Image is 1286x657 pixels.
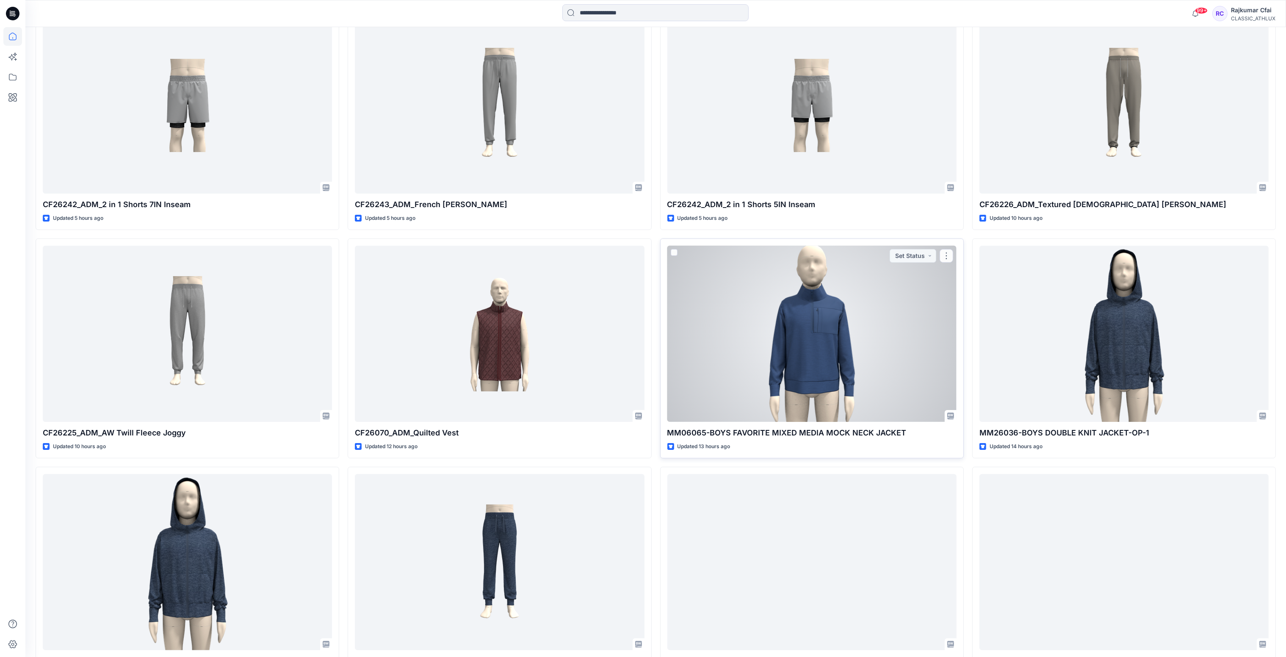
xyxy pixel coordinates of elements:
[43,474,332,651] a: MM26036-BOYS DOUBLE KNIT JACKET-OP-2
[979,427,1269,439] p: MM26036-BOYS DOUBLE KNIT JACKET-OP-1
[355,17,644,194] a: CF26243_ADM_French Terry Jogger
[979,246,1269,422] a: MM26036-BOYS DOUBLE KNIT JACKET-OP-1
[1231,5,1275,15] div: Rajkumar Cfai
[1212,6,1228,21] div: RC
[365,442,418,451] p: Updated 12 hours ago
[365,214,415,223] p: Updated 5 hours ago
[355,199,644,211] p: CF26243_ADM_French [PERSON_NAME]
[667,474,957,651] a: MM25811_ADM_BOYS KINETIC KNIT JOGGER
[43,427,332,439] p: CF26225_ADM_AW Twill Fleece Joggy
[53,442,106,451] p: Updated 10 hours ago
[355,474,644,651] a: MM26041 BOYS DOUBLE KNIT JOGGER Opt - 1
[355,246,644,422] a: CF26070_ADM_Quilted Vest
[678,442,730,451] p: Updated 13 hours ago
[990,442,1043,451] p: Updated 14 hours ago
[43,199,332,211] p: CF26242_ADM_2 in 1 Shorts 7IN Inseam
[43,246,332,422] a: CF26225_ADM_AW Twill Fleece Joggy
[979,17,1269,194] a: CF26226_ADM_Textured French Terry Jogger
[1195,7,1208,14] span: 99+
[979,199,1269,211] p: CF26226_ADM_Textured [DEMOGRAPHIC_DATA] [PERSON_NAME]
[678,214,728,223] p: Updated 5 hours ago
[53,214,103,223] p: Updated 5 hours ago
[43,17,332,194] a: CF26242_ADM_2 in 1 Shorts 7IN Inseam
[1231,15,1275,22] div: CLASSIC_ATHLUX
[667,17,957,194] a: CF26242_ADM_2 in 1 Shorts 5IN Inseam
[667,246,957,422] a: MM06065-BOYS FAVORITE MIXED MEDIA MOCK NECK JACKET
[667,199,957,211] p: CF26242_ADM_2 in 1 Shorts 5IN Inseam
[355,427,644,439] p: CF26070_ADM_Quilted Vest
[990,214,1043,223] p: Updated 10 hours ago
[667,427,957,439] p: MM06065-BOYS FAVORITE MIXED MEDIA MOCK NECK JACKET
[979,474,1269,651] a: MM26040 BOYS DOUBLE KNIT JOGGER-Opt -1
